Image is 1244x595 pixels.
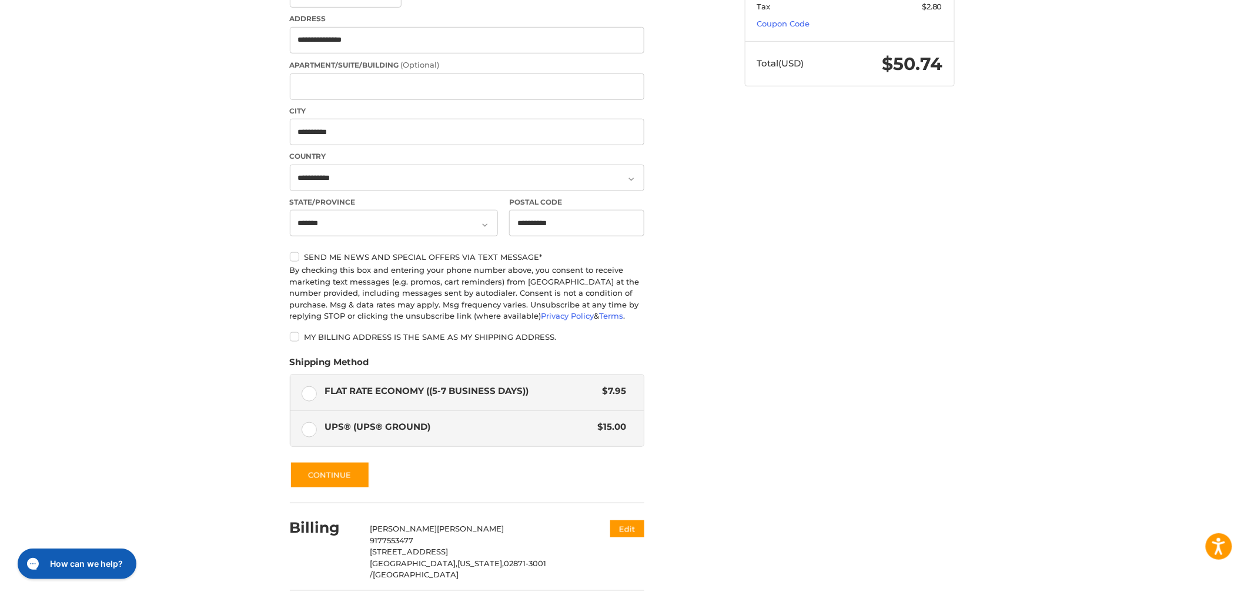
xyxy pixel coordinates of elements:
[290,151,644,162] label: Country
[290,265,644,322] div: By checking this box and entering your phone number above, you consent to receive marketing text ...
[290,14,644,24] label: Address
[370,524,437,533] span: [PERSON_NAME]
[370,547,448,556] span: [STREET_ADDRESS]
[757,2,770,11] span: Tax
[290,252,644,262] label: Send me news and special offers via text message*
[290,519,359,537] h2: Billing
[370,559,457,568] span: [GEOGRAPHIC_DATA],
[437,524,504,533] span: [PERSON_NAME]
[457,559,504,568] span: [US_STATE],
[290,356,369,375] legend: Shipping Method
[370,536,413,545] span: 9177553477
[325,385,597,398] span: Flat Rate Economy ((5-7 Business Days))
[290,106,644,116] label: City
[401,60,440,69] small: (Optional)
[882,53,942,75] span: $50.74
[290,197,498,208] label: State/Province
[12,544,139,583] iframe: Gorgias live chat messenger
[757,58,804,69] span: Total (USD)
[290,59,644,71] label: Apartment/Suite/Building
[610,520,644,537] button: Edit
[373,570,459,579] span: [GEOGRAPHIC_DATA]
[600,311,624,320] a: Terms
[922,2,942,11] span: $2.80
[541,311,594,320] a: Privacy Policy
[597,385,627,398] span: $7.95
[509,197,644,208] label: Postal Code
[325,420,592,434] span: UPS® (UPS® Ground)
[757,19,810,28] a: Coupon Code
[592,420,627,434] span: $15.00
[290,332,644,342] label: My billing address is the same as my shipping address.
[290,462,370,489] button: Continue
